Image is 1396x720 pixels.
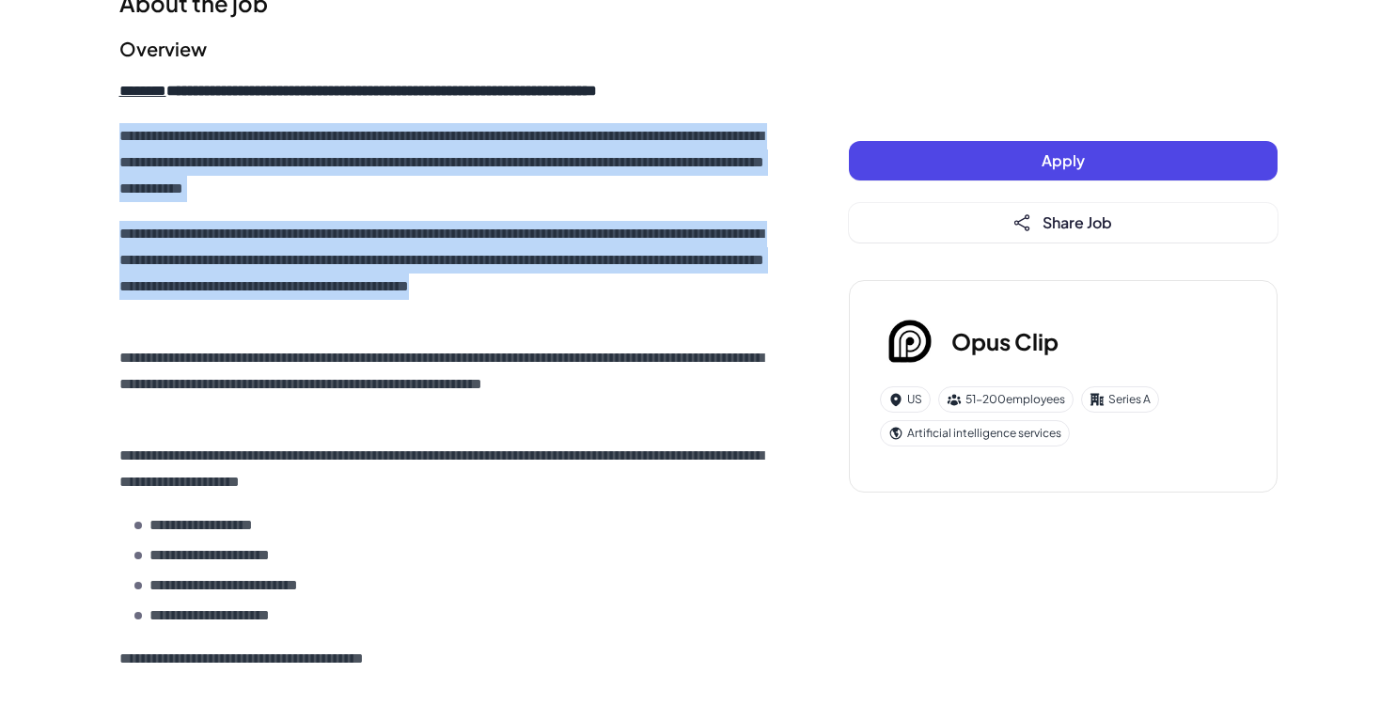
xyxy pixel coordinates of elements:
[880,420,1070,446] div: Artificial intelligence services
[951,324,1059,358] h3: Opus Clip
[849,203,1278,243] button: Share Job
[1081,386,1159,413] div: Series A
[1043,212,1112,232] span: Share Job
[938,386,1074,413] div: 51-200 employees
[849,141,1278,180] button: Apply
[119,35,774,63] h2: Overview
[1042,150,1085,170] span: Apply
[880,386,931,413] div: US
[880,311,940,371] img: Op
